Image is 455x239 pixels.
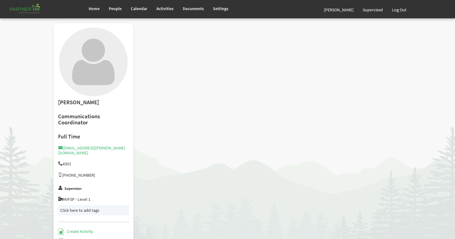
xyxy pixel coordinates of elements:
label: Supervisor [64,187,82,191]
h4: Full Time [58,134,129,140]
a: Supervised [358,1,387,18]
a: Create Activity [58,229,93,234]
img: Create Activity [58,229,64,235]
h5: [PHONE_NUMBER] [58,173,129,178]
h2: Communications Coordinator [58,113,129,126]
img: User with no profile picture [59,28,128,96]
div: Click here to add tags [60,207,127,213]
h2: [PERSON_NAME] [58,99,129,106]
span: Home [89,6,100,11]
span: Settings [213,6,228,11]
a: [PERSON_NAME] [319,1,358,18]
span: People [109,6,122,11]
h5: MVFSP - Level 1 [58,197,129,202]
a: [EMAIL_ADDRESS][PERSON_NAME][DOMAIN_NAME] [58,145,125,155]
h5: 4301 [58,161,129,166]
span: Activities [156,6,174,11]
span: Calendar [131,6,147,11]
span: Documents [183,6,204,11]
a: Log Out [387,1,411,18]
span: Supervised [363,7,383,13]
